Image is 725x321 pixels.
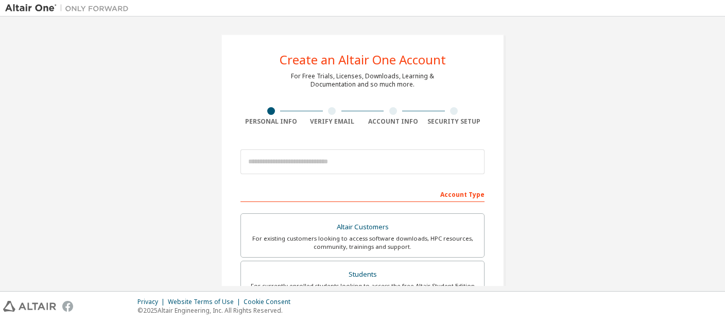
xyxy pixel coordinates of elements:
div: Account Info [362,117,424,126]
img: Altair One [5,3,134,13]
p: © 2025 Altair Engineering, Inc. All Rights Reserved. [137,306,297,315]
div: Website Terms of Use [168,298,244,306]
div: Verify Email [302,117,363,126]
div: Privacy [137,298,168,306]
div: Personal Info [240,117,302,126]
div: Security Setup [424,117,485,126]
div: Create an Altair One Account [280,54,446,66]
div: For Free Trials, Licenses, Downloads, Learning & Documentation and so much more. [291,72,434,89]
img: facebook.svg [62,301,73,312]
div: For existing customers looking to access software downloads, HPC resources, community, trainings ... [247,234,478,251]
div: For currently enrolled students looking to access the free Altair Student Edition bundle and all ... [247,282,478,298]
img: altair_logo.svg [3,301,56,312]
div: Account Type [240,185,485,202]
div: Students [247,267,478,282]
div: Altair Customers [247,220,478,234]
div: Cookie Consent [244,298,297,306]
